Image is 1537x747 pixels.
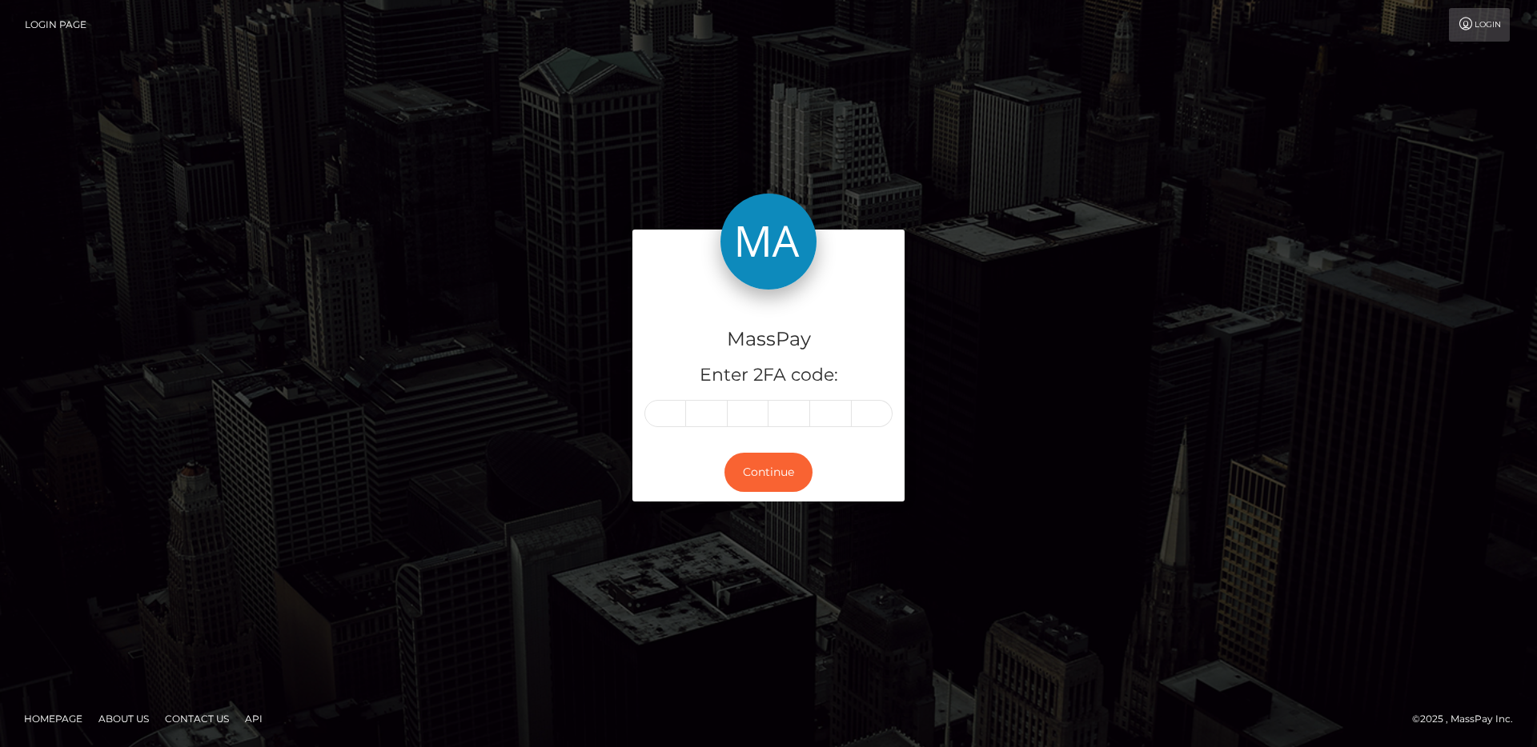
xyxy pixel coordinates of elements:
[1412,710,1525,728] div: © 2025 , MassPay Inc.
[644,326,893,354] h4: MassPay
[644,363,893,388] h5: Enter 2FA code:
[239,706,269,731] a: API
[720,194,817,290] img: MassPay
[159,706,235,731] a: Contact Us
[25,8,86,42] a: Login Page
[724,453,813,492] button: Continue
[92,706,155,731] a: About Us
[1449,8,1510,42] a: Login
[18,706,89,731] a: Homepage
